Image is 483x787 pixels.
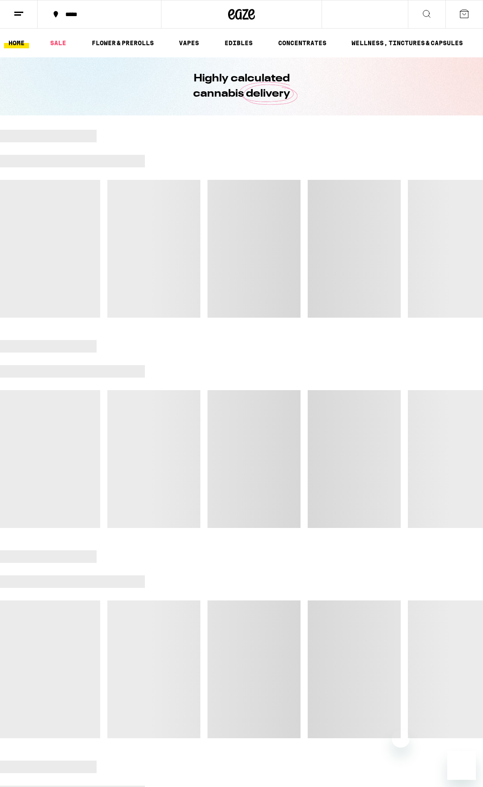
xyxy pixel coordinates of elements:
a: SALE [46,38,71,48]
a: HOME [4,38,29,48]
a: EDIBLES [220,38,257,48]
a: CONCENTRATES [274,38,331,48]
h1: Highly calculated cannabis delivery [168,71,315,102]
a: WELLNESS, TINCTURES & CAPSULES [347,38,467,48]
a: VAPES [174,38,203,48]
a: FLOWER & PREROLLS [87,38,158,48]
iframe: Button to launch messaging window [447,751,476,780]
iframe: Close message [392,730,410,748]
